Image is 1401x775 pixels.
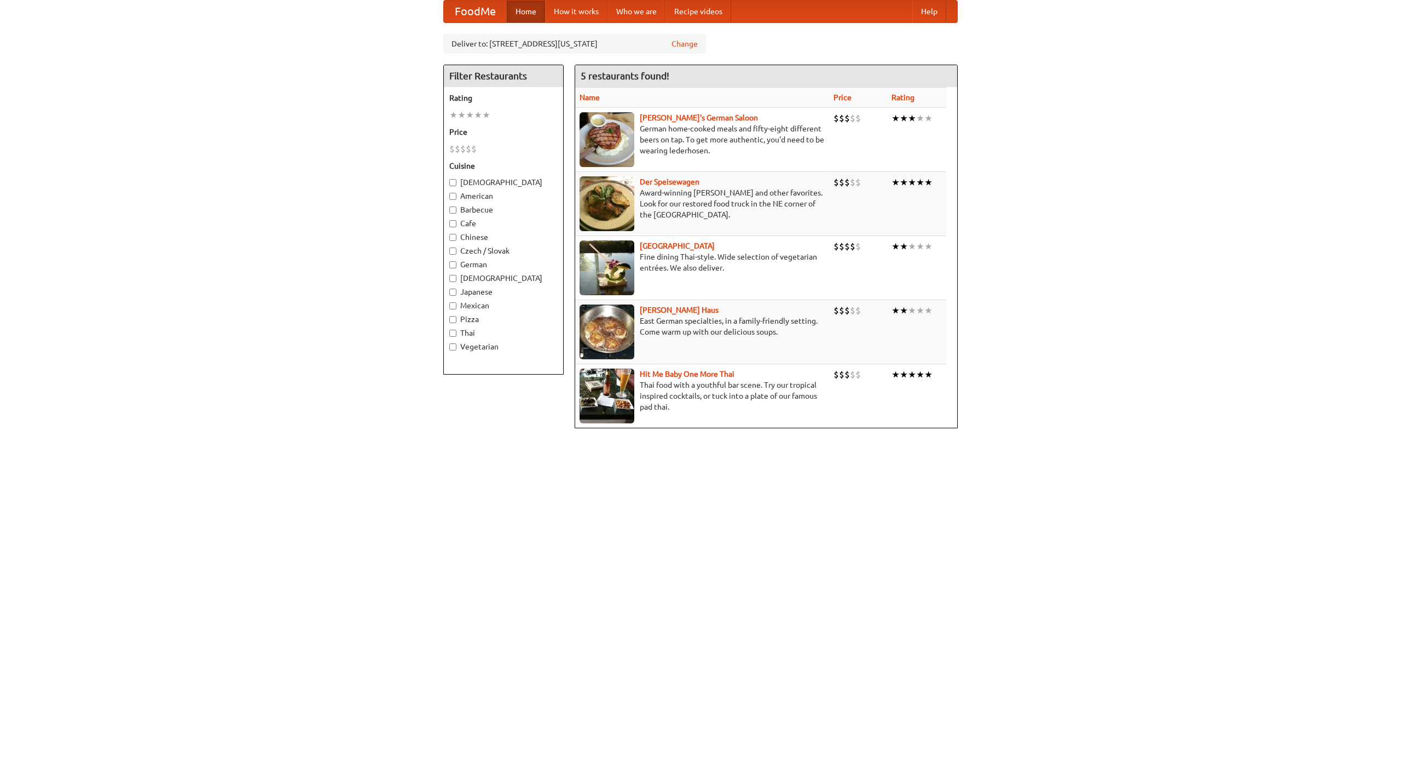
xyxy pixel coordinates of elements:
li: ★ [900,112,908,124]
li: $ [449,143,455,155]
li: $ [844,240,850,252]
a: Price [833,93,852,102]
li: ★ [924,305,933,317]
li: $ [844,176,850,188]
p: Thai food with a youthful bar scene. Try our tropical inspired cocktails, or tuck into a plate of... [580,380,825,412]
input: Czech / Slovak [449,248,456,255]
li: ★ [908,176,916,188]
li: ★ [900,369,908,381]
input: Pizza [449,316,456,323]
h5: Rating [449,93,558,104]
input: Mexican [449,302,456,309]
p: East German specialties, in a family-friendly setting. Come warm up with our delicious soups. [580,315,825,337]
b: [PERSON_NAME]'s German Saloon [640,113,758,122]
a: Change [671,38,698,49]
li: ★ [916,176,924,188]
li: ★ [482,109,490,121]
label: [DEMOGRAPHIC_DATA] [449,177,558,188]
input: German [449,261,456,268]
li: ★ [900,305,908,317]
li: $ [839,305,844,317]
li: ★ [924,176,933,188]
h5: Cuisine [449,160,558,171]
input: Chinese [449,234,456,241]
li: ★ [900,240,908,252]
li: $ [839,112,844,124]
label: Japanese [449,286,558,297]
li: $ [855,176,861,188]
li: ★ [908,305,916,317]
input: Thai [449,330,456,337]
img: kohlhaus.jpg [580,305,634,359]
li: $ [844,305,850,317]
input: Barbecue [449,206,456,214]
input: [DEMOGRAPHIC_DATA] [449,275,456,282]
li: $ [855,369,861,381]
h4: Filter Restaurants [444,65,563,87]
input: [DEMOGRAPHIC_DATA] [449,179,456,186]
li: $ [855,305,861,317]
h5: Price [449,127,558,137]
li: ★ [891,305,900,317]
input: Cafe [449,220,456,227]
li: ★ [916,240,924,252]
li: ★ [908,112,916,124]
li: ★ [474,109,482,121]
li: ★ [891,176,900,188]
label: Thai [449,328,558,338]
a: FoodMe [444,1,507,22]
label: Vegetarian [449,341,558,352]
ng-pluralize: 5 restaurants found! [581,71,669,81]
li: ★ [466,109,474,121]
li: $ [833,240,839,252]
a: Who we are [607,1,665,22]
li: ★ [449,109,458,121]
li: ★ [891,112,900,124]
li: $ [850,176,855,188]
label: Mexican [449,300,558,311]
li: $ [850,112,855,124]
p: Award-winning [PERSON_NAME] and other favorites. Look for our restored food truck in the NE corne... [580,187,825,220]
li: ★ [916,369,924,381]
a: [PERSON_NAME] Haus [640,306,719,314]
li: ★ [908,240,916,252]
a: Help [912,1,946,22]
a: How it works [545,1,607,22]
a: Name [580,93,600,102]
li: ★ [908,369,916,381]
a: Der Speisewagen [640,177,699,186]
li: ★ [891,369,900,381]
label: [DEMOGRAPHIC_DATA] [449,273,558,284]
li: $ [844,112,850,124]
li: $ [460,143,466,155]
label: Chinese [449,232,558,243]
li: $ [839,369,844,381]
li: $ [839,176,844,188]
label: Pizza [449,314,558,325]
li: ★ [924,112,933,124]
img: speisewagen.jpg [580,176,634,231]
li: ★ [916,305,924,317]
a: [GEOGRAPHIC_DATA] [640,242,715,250]
label: Cafe [449,218,558,229]
li: $ [839,240,844,252]
li: $ [844,369,850,381]
li: $ [855,112,861,124]
img: esthers.jpg [580,112,634,167]
li: $ [833,112,839,124]
a: Rating [891,93,914,102]
a: Home [507,1,545,22]
li: $ [833,369,839,381]
a: Hit Me Baby One More Thai [640,370,734,378]
label: German [449,259,558,270]
li: ★ [458,109,466,121]
input: Vegetarian [449,343,456,351]
li: $ [466,143,471,155]
img: satay.jpg [580,240,634,295]
li: ★ [916,112,924,124]
li: ★ [900,176,908,188]
label: Barbecue [449,204,558,215]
